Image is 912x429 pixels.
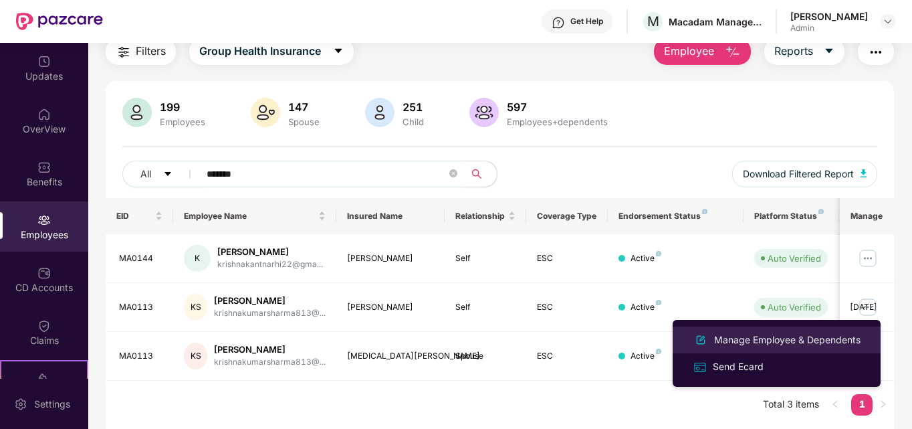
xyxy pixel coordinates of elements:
div: MA0113 [119,350,163,363]
button: Employee [654,38,751,65]
img: svg+xml;base64,PHN2ZyB4bWxucz0iaHR0cDovL3d3dy53My5vcmcvMjAwMC9zdmciIHhtbG5zOnhsaW5rPSJodHRwOi8vd3... [122,98,152,127]
span: Group Health Insurance [199,43,321,60]
span: M [647,13,659,29]
div: 199 [157,100,208,114]
img: svg+xml;base64,PHN2ZyB4bWxucz0iaHR0cDovL3d3dy53My5vcmcvMjAwMC9zdmciIHhtbG5zOnhsaW5rPSJodHRwOi8vd3... [861,169,867,177]
div: Spouse [286,116,322,127]
span: Filters [136,43,166,60]
span: Employee [664,43,714,60]
div: krishnakantnarhi22@gma... [217,258,323,271]
div: Active [631,301,661,314]
div: Auto Verified [768,252,821,265]
img: svg+xml;base64,PHN2ZyB4bWxucz0iaHR0cDovL3d3dy53My5vcmcvMjAwMC9zdmciIHdpZHRoPSIyNCIgaGVpZ2h0PSIyNC... [116,44,132,60]
div: 251 [400,100,427,114]
button: Download Filtered Report [732,161,878,187]
span: Reports [774,43,813,60]
div: Auto Verified [768,301,821,314]
th: Manage [840,198,894,234]
div: Macadam Management Services Private Limited [669,15,762,28]
span: caret-down [333,46,344,58]
div: [PERSON_NAME] [790,10,868,23]
img: svg+xml;base64,PHN2ZyBpZD0iQmVuZWZpdHMiIHhtbG5zPSJodHRwOi8vd3d3LnczLm9yZy8yMDAwL3N2ZyIgd2lkdGg9Ij... [37,161,51,174]
img: svg+xml;base64,PHN2ZyB4bWxucz0iaHR0cDovL3d3dy53My5vcmcvMjAwMC9zdmciIHdpZHRoPSIyNCIgaGVpZ2h0PSIyNC... [868,44,884,60]
div: [PERSON_NAME] [347,301,435,314]
div: Active [631,252,661,265]
img: svg+xml;base64,PHN2ZyB4bWxucz0iaHR0cDovL3d3dy53My5vcmcvMjAwMC9zdmciIHhtbG5zOnhsaW5rPSJodHRwOi8vd3... [693,332,709,348]
span: left [831,400,839,408]
img: svg+xml;base64,PHN2ZyB4bWxucz0iaHR0cDovL3d3dy53My5vcmcvMjAwMC9zdmciIHdpZHRoPSI4IiBoZWlnaHQ9IjgiIH... [702,209,707,214]
img: manageButton [857,296,879,318]
div: KS [184,343,207,369]
span: search [464,169,490,179]
button: search [464,161,497,187]
span: caret-down [824,46,834,58]
button: left [824,394,846,416]
div: Endorsement Status [618,211,733,222]
img: svg+xml;base64,PHN2ZyB4bWxucz0iaHR0cDovL3d3dy53My5vcmcvMjAwMC9zdmciIHdpZHRoPSI4IiBoZWlnaHQ9IjgiIH... [656,300,661,305]
div: Manage Employee & Dependents [711,333,863,347]
div: [PERSON_NAME] [214,343,326,356]
li: Previous Page [824,394,846,416]
div: Self [455,252,516,265]
img: manageButton [857,248,879,269]
img: svg+xml;base64,PHN2ZyBpZD0iU2V0dGluZy0yMHgyMCIgeG1sbnM9Imh0dHA6Ly93d3cudzMub3JnLzIwMDAvc3ZnIiB3aW... [14,398,27,411]
div: MA0113 [119,301,163,314]
button: right [873,394,894,416]
img: svg+xml;base64,PHN2ZyB4bWxucz0iaHR0cDovL3d3dy53My5vcmcvMjAwMC9zdmciIHdpZHRoPSIxNiIgaGVpZ2h0PSIxNi... [693,360,707,375]
div: Send Ecard [710,359,766,374]
div: ESC [537,350,597,363]
img: svg+xml;base64,PHN2ZyB4bWxucz0iaHR0cDovL3d3dy53My5vcmcvMjAwMC9zdmciIHdpZHRoPSI4IiBoZWlnaHQ9IjgiIH... [656,251,661,256]
img: svg+xml;base64,PHN2ZyBpZD0iSGVscC0zMngzMiIgeG1sbnM9Imh0dHA6Ly93d3cudzMub3JnLzIwMDAvc3ZnIiB3aWR0aD... [552,16,565,29]
div: 147 [286,100,322,114]
img: svg+xml;base64,PHN2ZyB4bWxucz0iaHR0cDovL3d3dy53My5vcmcvMjAwMC9zdmciIHhtbG5zOnhsaW5rPSJodHRwOi8vd3... [365,98,394,127]
th: EID [106,198,174,234]
div: Self [455,301,516,314]
div: [MEDICAL_DATA][PERSON_NAME] [347,350,435,363]
div: KS [184,294,207,321]
th: Insured Name [336,198,445,234]
div: 597 [504,100,610,114]
th: Employee Name [173,198,336,234]
span: right [879,400,887,408]
img: svg+xml;base64,PHN2ZyB4bWxucz0iaHR0cDovL3d3dy53My5vcmcvMjAwMC9zdmciIHdpZHRoPSIyMSIgaGVpZ2h0PSIyMC... [37,372,51,385]
div: MA0144 [119,252,163,265]
li: Next Page [873,394,894,416]
span: close-circle [449,169,457,177]
div: [PERSON_NAME] [214,294,326,307]
img: svg+xml;base64,PHN2ZyBpZD0iQ0RfQWNjb3VudHMiIGRhdGEtbmFtZT0iQ0QgQWNjb3VudHMiIHhtbG5zPSJodHRwOi8vd3... [37,266,51,280]
div: Platform Status [754,211,828,222]
button: Reportscaret-down [764,38,844,65]
img: svg+xml;base64,PHN2ZyBpZD0iSG9tZSIgeG1sbnM9Imh0dHA6Ly93d3cudzMub3JnLzIwMDAvc3ZnIiB3aWR0aD0iMjAiIG... [37,108,51,121]
img: svg+xml;base64,PHN2ZyBpZD0iRHJvcGRvd24tMzJ4MzIiIHhtbG5zPSJodHRwOi8vd3d3LnczLm9yZy8yMDAwL3N2ZyIgd2... [883,16,893,27]
img: svg+xml;base64,PHN2ZyB4bWxucz0iaHR0cDovL3d3dy53My5vcmcvMjAwMC9zdmciIHhtbG5zOnhsaW5rPSJodHRwOi8vd3... [725,44,741,60]
span: caret-down [163,169,173,180]
span: All [140,167,151,181]
a: 1 [851,394,873,414]
div: Employees [157,116,208,127]
img: svg+xml;base64,PHN2ZyB4bWxucz0iaHR0cDovL3d3dy53My5vcmcvMjAwMC9zdmciIHdpZHRoPSI4IiBoZWlnaHQ9IjgiIH... [656,349,661,354]
img: svg+xml;base64,PHN2ZyB4bWxucz0iaHR0cDovL3d3dy53My5vcmcvMjAwMC9zdmciIHhtbG5zOnhsaW5rPSJodHRwOi8vd3... [469,98,499,127]
span: Employee Name [184,211,316,222]
div: Spouse [455,350,516,363]
div: krishnakumarsharma813@... [214,356,326,369]
img: svg+xml;base64,PHN2ZyBpZD0iRW1wbG95ZWVzIiB4bWxucz0iaHR0cDovL3d3dy53My5vcmcvMjAwMC9zdmciIHdpZHRoPS... [37,213,51,227]
div: Child [400,116,427,127]
button: Group Health Insurancecaret-down [189,38,354,65]
th: Relationship [445,198,526,234]
img: New Pazcare Logo [16,13,103,30]
div: Active [631,350,661,363]
li: 1 [851,394,873,416]
button: Allcaret-down [122,161,204,187]
div: [PERSON_NAME] [217,246,323,258]
button: Filters [106,38,176,65]
span: close-circle [449,168,457,181]
img: svg+xml;base64,PHN2ZyB4bWxucz0iaHR0cDovL3d3dy53My5vcmcvMjAwMC9zdmciIHhtbG5zOnhsaW5rPSJodHRwOi8vd3... [251,98,280,127]
img: svg+xml;base64,PHN2ZyBpZD0iQ2xhaW0iIHhtbG5zPSJodHRwOi8vd3d3LnczLm9yZy8yMDAwL3N2ZyIgd2lkdGg9IjIwIi... [37,319,51,333]
div: Admin [790,23,868,33]
div: [PERSON_NAME] [347,252,435,265]
div: K [184,245,211,272]
th: Coverage Type [526,198,608,234]
div: krishnakumarsharma813@... [214,307,326,320]
div: ESC [537,252,597,265]
li: Total 3 items [763,394,819,416]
